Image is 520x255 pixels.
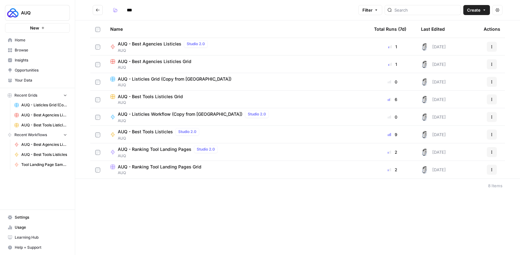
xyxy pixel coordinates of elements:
span: Settings [15,215,67,220]
span: Learning Hub [15,235,67,240]
span: AUQ - Ranking Tool Landing Pages Grid [118,164,201,170]
div: 0 [374,114,411,120]
div: 8 Items [488,183,502,189]
button: Recent Workflows [5,130,70,140]
span: AUQ [110,100,364,105]
div: 6 [374,96,411,103]
img: 28dbpmxwbe1lgts1kkshuof3rm4g [421,78,429,86]
span: AUQ [110,82,364,88]
a: AUQ - Best Agencies ListiclesStudio 2.0AUQ [110,40,364,53]
div: [DATE] [421,61,446,68]
img: 28dbpmxwbe1lgts1kkshuof3rm4g [421,96,429,103]
div: Total Runs (7d) [374,20,406,38]
span: Insights [15,57,67,63]
a: AUQ - Best Tools Listicles [12,150,70,160]
div: [DATE] [421,43,446,50]
span: Browse [15,47,67,53]
img: 28dbpmxwbe1lgts1kkshuof3rm4g [421,131,429,138]
span: AUQ [118,135,202,141]
button: Workspace: AUQ [5,5,70,21]
span: AUQ - Listicles Workflow (Copy from [GEOGRAPHIC_DATA]) [118,111,242,117]
img: AUQ Logo [7,7,18,19]
div: 2 [374,167,411,173]
a: AUQ - Best Tools ListiclesStudio 2.0AUQ [110,128,364,141]
span: Recent Workflows [14,132,47,138]
img: 28dbpmxwbe1lgts1kkshuof3rm4g [421,61,429,68]
span: AUQ [118,153,220,159]
span: AUQ [110,65,364,70]
a: Settings [5,212,70,222]
div: 0 [374,79,411,85]
span: AUQ [118,118,271,124]
div: [DATE] [421,148,446,156]
span: AUQ - Best Agencies Listicles [118,41,181,47]
a: Home [5,35,70,45]
span: AUQ - Best Tools Listicles [21,152,67,157]
div: Actions [484,20,500,38]
img: 28dbpmxwbe1lgts1kkshuof3rm4g [421,113,429,121]
a: AUQ - Ranking Tool Landing PagesStudio 2.0AUQ [110,146,364,159]
a: AUQ - Best Agencies Listicles Grid [12,110,70,120]
span: Studio 2.0 [178,129,196,135]
a: AUQ - Best Tools Listicles Grid [12,120,70,130]
a: Insights [5,55,70,65]
a: AUQ - Best Agencies Listicles GridAUQ [110,58,364,70]
span: Studio 2.0 [187,41,205,47]
span: AUQ - Best Tools Listicles Grid [118,93,183,100]
a: AUQ - Listicles Grid (Copy from [GEOGRAPHIC_DATA])AUQ [110,76,364,88]
div: [DATE] [421,113,446,121]
div: 1 [374,44,411,50]
div: 1 [374,61,411,67]
span: Create [467,7,481,13]
span: AUQ - Best Tools Listicles Grid [21,122,67,128]
span: AUQ - Best Tools Listicles [118,129,173,135]
div: Name [110,20,364,38]
div: [DATE] [421,131,446,138]
button: Help + Support [5,242,70,252]
div: 2 [374,149,411,155]
span: Help + Support [15,245,67,250]
a: Your Data [5,75,70,85]
span: AUQ - Ranking Tool Landing Pages [118,146,191,152]
button: New [5,23,70,33]
img: 28dbpmxwbe1lgts1kkshuof3rm4g [421,148,429,156]
button: Go back [93,5,103,15]
span: AUQ - Best Agencies Listicles Grid [21,112,67,118]
a: AUQ - Best Tools Listicles GridAUQ [110,93,364,105]
span: Tool Landing Page Sample - AB [21,162,67,167]
a: Tool Landing Page Sample - AB [12,160,70,170]
span: AUQ [110,170,364,176]
span: AUQ [118,48,210,53]
a: AUQ - Listicles Grid (Copy from [GEOGRAPHIC_DATA]) [12,100,70,110]
span: AUQ - Best Agencies Listicles [21,142,67,147]
a: AUQ - Best Agencies Listicles [12,140,70,150]
div: [DATE] [421,96,446,103]
a: AUQ - Ranking Tool Landing Pages GridAUQ [110,164,364,176]
a: Learning Hub [5,232,70,242]
div: 9 [374,131,411,138]
a: AUQ - Listicles Workflow (Copy from [GEOGRAPHIC_DATA])Studio 2.0AUQ [110,110,364,124]
span: Studio 2.0 [248,111,266,117]
span: AUQ [21,10,59,16]
button: Filter [358,5,382,15]
span: Home [15,37,67,43]
span: Studio 2.0 [197,146,215,152]
span: Opportunities [15,67,67,73]
span: Filter [362,7,372,13]
a: Usage [5,222,70,232]
div: Last Edited [421,20,445,38]
span: Recent Grids [14,93,37,98]
input: Search [394,7,458,13]
span: AUQ - Best Agencies Listicles Grid [118,58,191,65]
div: [DATE] [421,166,446,173]
a: Opportunities [5,65,70,75]
img: 28dbpmxwbe1lgts1kkshuof3rm4g [421,166,429,173]
a: Browse [5,45,70,55]
div: [DATE] [421,78,446,86]
span: AUQ - Listicles Grid (Copy from [GEOGRAPHIC_DATA]) [118,76,231,82]
button: Recent Grids [5,91,70,100]
span: Your Data [15,77,67,83]
img: 28dbpmxwbe1lgts1kkshuof3rm4g [421,43,429,50]
button: Create [463,5,490,15]
span: AUQ - Listicles Grid (Copy from [GEOGRAPHIC_DATA]) [21,102,67,108]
